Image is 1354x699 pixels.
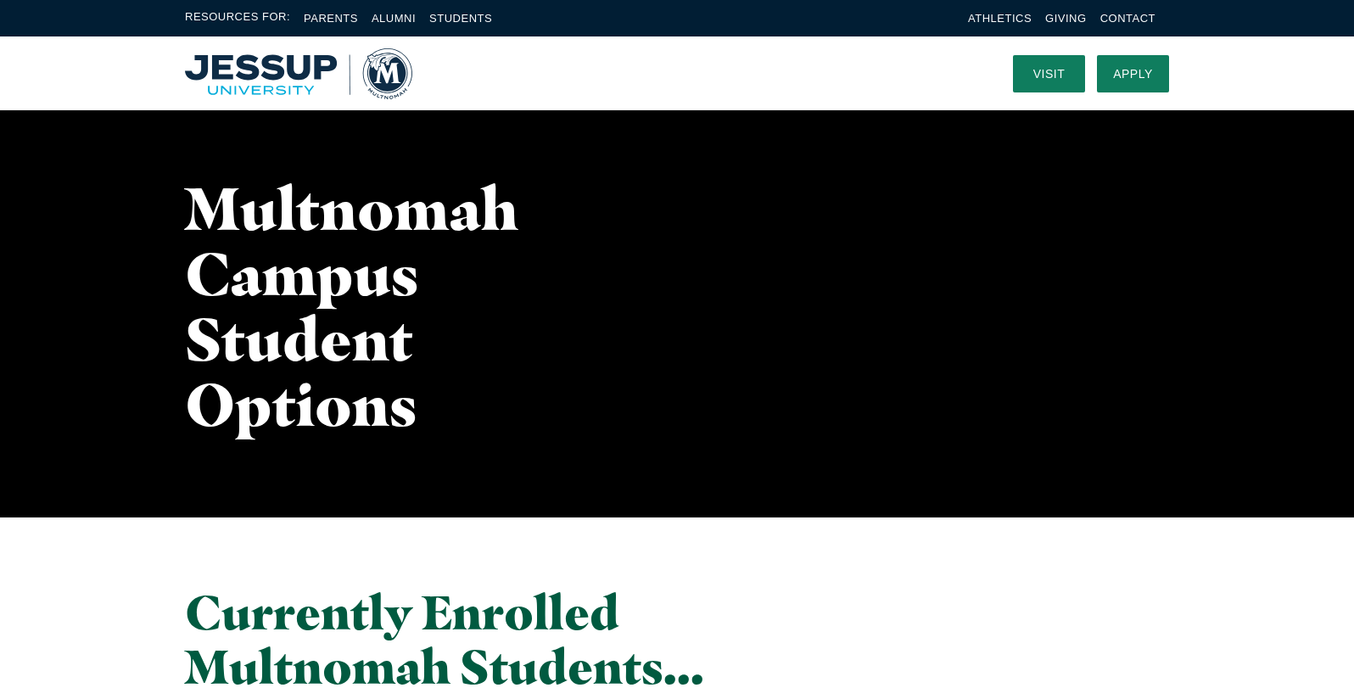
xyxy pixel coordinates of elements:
a: Visit [1013,55,1085,92]
a: Students [429,12,492,25]
h2: Currently Enrolled Multnomah Students… [185,585,831,695]
a: Giving [1045,12,1087,25]
a: Home [185,48,412,99]
a: Parents [304,12,358,25]
a: Alumni [372,12,416,25]
a: Apply [1097,55,1169,92]
h1: Multnomah Campus Student Options [185,176,577,437]
a: Athletics [968,12,1032,25]
span: Resources For: [185,8,290,28]
img: Multnomah University Logo [185,48,412,99]
a: Contact [1100,12,1155,25]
